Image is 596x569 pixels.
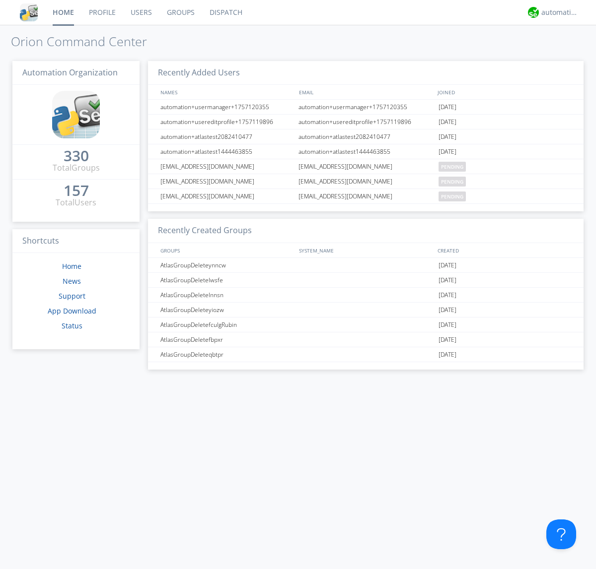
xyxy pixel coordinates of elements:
[148,317,584,332] a: AtlasGroupDeletefculgRubin[DATE]
[148,174,584,189] a: [EMAIL_ADDRESS][DOMAIN_NAME][EMAIL_ADDRESS][DOMAIN_NAME]pending
[64,186,89,195] div: 157
[158,174,296,189] div: [EMAIL_ADDRESS][DOMAIN_NAME]
[20,3,38,21] img: cddb5a64eb264b2086981ab96f4c1ba7
[148,144,584,159] a: automation+atlastest1444463855automation+atlastest1444463855[DATE]
[148,347,584,362] a: AtlasGroupDeleteqbtpr[DATE]
[297,243,435,257] div: SYSTEM_NAME
[56,197,96,208] div: Total Users
[439,317,456,332] span: [DATE]
[439,129,456,144] span: [DATE]
[296,189,436,203] div: [EMAIL_ADDRESS][DOMAIN_NAME]
[158,332,296,347] div: AtlasGroupDeletefbpxr
[439,100,456,115] span: [DATE]
[158,273,296,287] div: AtlasGroupDeletelwsfe
[158,258,296,272] div: AtlasGroupDeleteynncw
[439,258,456,273] span: [DATE]
[148,189,584,204] a: [EMAIL_ADDRESS][DOMAIN_NAME][EMAIL_ADDRESS][DOMAIN_NAME]pending
[439,288,456,303] span: [DATE]
[296,115,436,129] div: automation+usereditprofile+1757119896
[22,67,118,78] span: Automation Organization
[148,303,584,317] a: AtlasGroupDeleteyiozw[DATE]
[439,162,466,172] span: pending
[12,229,140,253] h3: Shortcuts
[296,174,436,189] div: [EMAIL_ADDRESS][DOMAIN_NAME]
[158,189,296,203] div: [EMAIL_ADDRESS][DOMAIN_NAME]
[439,303,456,317] span: [DATE]
[148,115,584,129] a: automation+usereditprofile+1757119896automation+usereditprofile+1757119896[DATE]
[148,258,584,273] a: AtlasGroupDeleteynncw[DATE]
[158,144,296,159] div: automation+atlastest1444463855
[296,144,436,159] div: automation+atlastest1444463855
[439,347,456,362] span: [DATE]
[148,100,584,115] a: automation+usermanager+1757120355automation+usermanager+1757120355[DATE]
[148,129,584,144] a: automation+atlastest2082410477automation+atlastest2082410477[DATE]
[158,129,296,144] div: automation+atlastest2082410477
[439,115,456,129] span: [DATE]
[148,273,584,288] a: AtlasGroupDeletelwsfe[DATE]
[158,303,296,317] div: AtlasGroupDeleteyiozw
[439,332,456,347] span: [DATE]
[439,144,456,159] span: [DATE]
[435,243,574,257] div: CREATED
[62,321,82,330] a: Status
[435,85,574,99] div: JOINED
[158,115,296,129] div: automation+usereditprofile+1757119896
[158,317,296,332] div: AtlasGroupDeletefculgRubin
[63,276,81,286] a: News
[541,7,579,17] div: automation+atlas
[296,100,436,114] div: automation+usermanager+1757120355
[64,151,89,161] div: 330
[528,7,539,18] img: d2d01cd9b4174d08988066c6d424eccd
[48,306,96,316] a: App Download
[546,519,576,549] iframe: Toggle Customer Support
[158,85,294,99] div: NAMES
[53,162,100,174] div: Total Groups
[148,288,584,303] a: AtlasGroupDeletelnnsn[DATE]
[296,129,436,144] div: automation+atlastest2082410477
[158,347,296,362] div: AtlasGroupDeleteqbtpr
[158,243,294,257] div: GROUPS
[297,85,435,99] div: EMAIL
[158,288,296,302] div: AtlasGroupDeletelnnsn
[52,91,100,138] img: cddb5a64eb264b2086981ab96f4c1ba7
[148,332,584,347] a: AtlasGroupDeletefbpxr[DATE]
[59,291,85,301] a: Support
[158,100,296,114] div: automation+usermanager+1757120355
[296,159,436,174] div: [EMAIL_ADDRESS][DOMAIN_NAME]
[148,159,584,174] a: [EMAIL_ADDRESS][DOMAIN_NAME][EMAIL_ADDRESS][DOMAIN_NAME]pending
[148,61,584,85] h3: Recently Added Users
[64,186,89,197] a: 157
[158,159,296,174] div: [EMAIL_ADDRESS][DOMAIN_NAME]
[62,261,81,271] a: Home
[439,191,466,201] span: pending
[439,177,466,187] span: pending
[439,273,456,288] span: [DATE]
[64,151,89,162] a: 330
[148,219,584,243] h3: Recently Created Groups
